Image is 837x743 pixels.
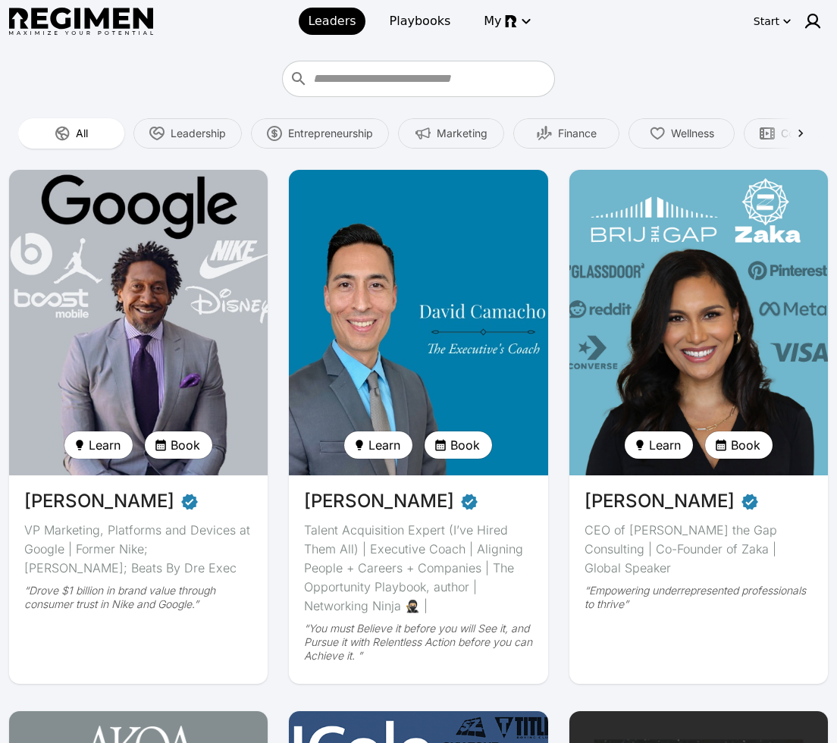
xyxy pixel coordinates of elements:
[251,118,389,149] button: Entrepreneurship
[731,436,760,454] span: Book
[705,431,773,459] button: Book
[754,14,779,29] div: Start
[450,436,480,454] span: Book
[64,431,133,459] button: Learn
[282,61,555,97] div: Who do you want to learn from?
[585,487,735,515] span: [PERSON_NAME]
[89,436,121,454] span: Learn
[145,431,212,459] button: Book
[804,12,822,30] img: user icon
[569,170,828,475] img: avatar of Devika Brij
[629,118,735,149] button: Wellness
[24,521,252,578] div: VP Marketing, Platforms and Devices at Google | Former Nike; [PERSON_NAME]; Beats By Dre Exec
[24,487,174,515] span: [PERSON_NAME]
[55,126,70,141] img: All
[537,126,552,141] img: Finance
[585,584,813,611] div: “Empowering underrepresented professionals to thrive”
[625,431,693,459] button: Learn
[475,8,538,35] button: My
[344,431,412,459] button: Learn
[308,12,356,30] span: Leaders
[741,487,759,515] span: Verified partner - Devika Brij
[267,126,282,141] img: Entrepreneurship
[368,436,400,454] span: Learn
[76,126,88,141] span: All
[289,170,547,475] img: avatar of David Camacho
[649,436,681,454] span: Learn
[299,8,365,35] a: Leaders
[760,126,775,141] img: Content Creation
[304,622,532,663] div: “You must Believe it before you will See it, and Pursue it with Relentless Action before you can ...
[381,8,460,35] a: Playbooks
[9,8,153,36] img: Regimen logo
[304,521,532,616] div: Talent Acquisition Expert (I’ve Hired Them All) | Executive Coach | Aligning People + Careers + C...
[415,126,431,141] img: Marketing
[171,126,226,141] span: Leadership
[585,521,813,578] div: CEO of [PERSON_NAME] the Gap Consulting | Co-Founder of Zaka | Global Speaker
[390,12,451,30] span: Playbooks
[484,12,501,30] span: My
[288,126,373,141] span: Entrepreneurship
[398,118,504,149] button: Marketing
[18,118,124,149] button: All
[558,126,597,141] span: Finance
[671,126,714,141] span: Wellness
[650,126,665,141] img: Wellness
[5,165,272,480] img: avatar of Daryl Butler
[460,487,478,515] span: Verified partner - David Camacho
[149,126,165,141] img: Leadership
[304,487,454,515] span: [PERSON_NAME]
[24,584,252,611] div: “Drove $1 billion in brand value through consumer trust in Nike and Google.”
[437,126,487,141] span: Marketing
[513,118,619,149] button: Finance
[425,431,492,459] button: Book
[180,487,199,515] span: Verified partner - Daryl Butler
[751,9,795,33] button: Start
[171,436,200,454] span: Book
[133,118,242,149] button: Leadership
